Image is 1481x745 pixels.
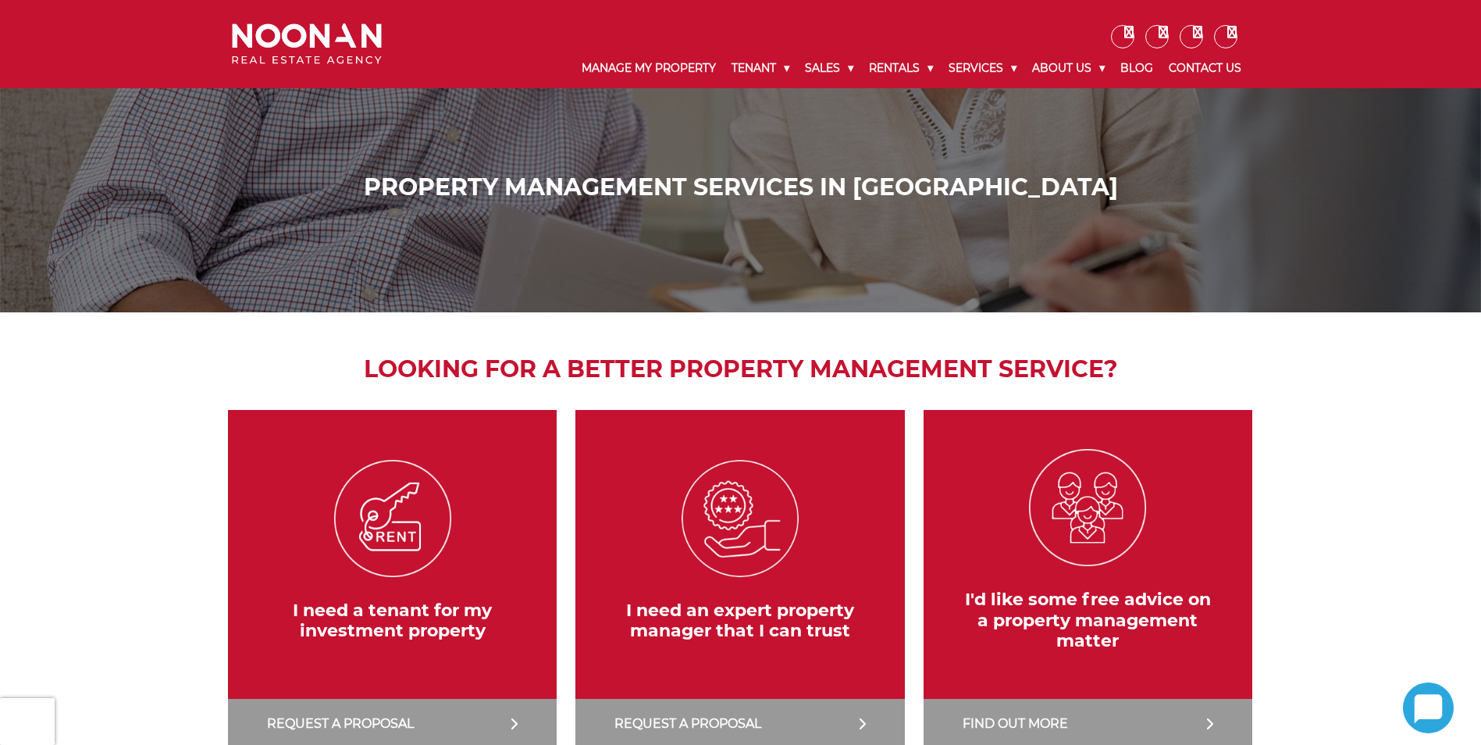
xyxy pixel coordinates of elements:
[1113,48,1161,88] a: Blog
[220,351,1261,387] h2: Looking for a better property management service?
[236,173,1245,201] h1: Property Management Services in [GEOGRAPHIC_DATA]
[1024,48,1113,88] a: About Us
[232,23,382,65] img: Noonan Real Estate Agency
[861,48,941,88] a: Rentals
[797,48,861,88] a: Sales
[1161,48,1249,88] a: Contact Us
[941,48,1024,88] a: Services
[574,48,724,88] a: Manage My Property
[724,48,797,88] a: Tenant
